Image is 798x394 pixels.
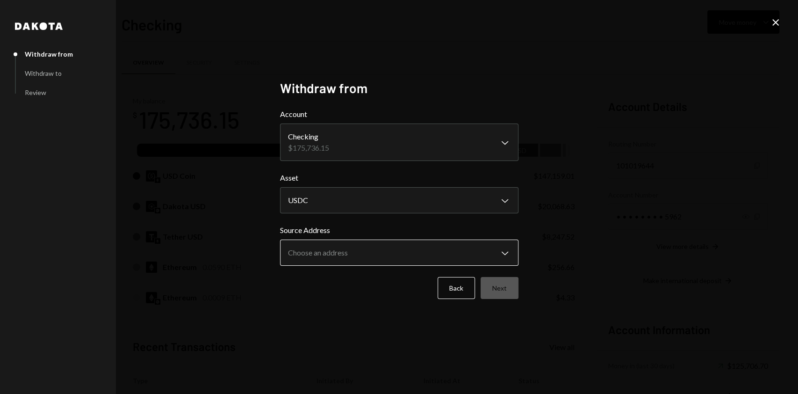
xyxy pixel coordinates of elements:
[25,69,62,77] div: Withdraw to
[280,79,518,97] h2: Withdraw from
[280,225,518,236] label: Source Address
[280,240,518,266] button: Source Address
[438,277,475,299] button: Back
[280,124,518,161] button: Account
[25,88,46,96] div: Review
[280,172,518,183] label: Asset
[25,50,73,58] div: Withdraw from
[280,109,518,120] label: Account
[280,187,518,213] button: Asset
